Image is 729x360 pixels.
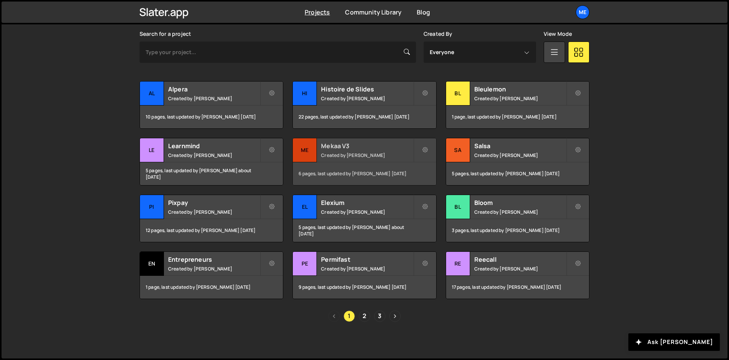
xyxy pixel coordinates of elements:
div: 1 page, last updated by [PERSON_NAME] [DATE] [140,276,283,299]
a: Page 2 [359,310,370,322]
a: Al Alpera Created by [PERSON_NAME] 10 pages, last updated by [PERSON_NAME] [DATE] [140,81,283,129]
div: Pagination [140,310,589,322]
h2: Permifast [321,255,413,264]
a: El Elexium Created by [PERSON_NAME] 5 pages, last updated by [PERSON_NAME] about [DATE] [292,195,436,242]
h2: Bleulemon [474,85,566,93]
small: Created by [PERSON_NAME] [321,95,413,102]
small: Created by [PERSON_NAME] [168,152,260,158]
button: Ask [PERSON_NAME] [628,333,720,351]
div: 22 pages, last updated by [PERSON_NAME] [DATE] [293,106,436,128]
small: Created by [PERSON_NAME] [474,95,566,102]
div: 17 pages, last updated by [PERSON_NAME] [DATE] [446,276,589,299]
a: Me [576,5,589,19]
a: Next page [389,310,401,322]
small: Created by [PERSON_NAME] [321,152,413,158]
a: Me Mekaa V3 Created by [PERSON_NAME] 6 pages, last updated by [PERSON_NAME] [DATE] [292,138,436,186]
label: View Mode [544,31,572,37]
a: Le Learnmind Created by [PERSON_NAME] 5 pages, last updated by [PERSON_NAME] about [DATE] [140,138,283,186]
label: Created By [424,31,453,37]
small: Created by [PERSON_NAME] [474,209,566,215]
div: Pi [140,195,164,219]
small: Created by [PERSON_NAME] [474,266,566,272]
div: 9 pages, last updated by [PERSON_NAME] [DATE] [293,276,436,299]
h2: Bloom [474,198,566,207]
small: Created by [PERSON_NAME] [168,209,260,215]
a: Projects [305,8,330,16]
div: Hi [293,82,317,106]
small: Created by [PERSON_NAME] [168,95,260,102]
div: 3 pages, last updated by [PERSON_NAME] [DATE] [446,219,589,242]
div: 5 pages, last updated by [PERSON_NAME] about [DATE] [140,162,283,185]
div: Bl [446,195,470,219]
h2: Reecall [474,255,566,264]
a: Bl Bloom Created by [PERSON_NAME] 3 pages, last updated by [PERSON_NAME] [DATE] [446,195,589,242]
h2: Mekaa V3 [321,142,413,150]
a: Blog [417,8,430,16]
small: Created by [PERSON_NAME] [168,266,260,272]
label: Search for a project [140,31,191,37]
a: En Entrepreneurs Created by [PERSON_NAME] 1 page, last updated by [PERSON_NAME] [DATE] [140,251,283,299]
a: Sa Salsa Created by [PERSON_NAME] 5 pages, last updated by [PERSON_NAME] [DATE] [446,138,589,186]
div: 12 pages, last updated by [PERSON_NAME] [DATE] [140,219,283,242]
div: Le [140,138,164,162]
a: Hi Histoire de Slides Created by [PERSON_NAME] 22 pages, last updated by [PERSON_NAME] [DATE] [292,81,436,129]
div: En [140,252,164,276]
div: Re [446,252,470,276]
h2: Pixpay [168,198,260,207]
a: Pe Permifast Created by [PERSON_NAME] 9 pages, last updated by [PERSON_NAME] [DATE] [292,251,436,299]
div: Al [140,82,164,106]
div: Sa [446,138,470,162]
h2: Salsa [474,142,566,150]
div: Pe [293,252,317,276]
div: 5 pages, last updated by [PERSON_NAME] about [DATE] [293,219,436,242]
div: 1 page, last updated by [PERSON_NAME] [DATE] [446,106,589,128]
h2: Learnmind [168,142,260,150]
h2: Elexium [321,198,413,207]
small: Created by [PERSON_NAME] [321,266,413,272]
div: 5 pages, last updated by [PERSON_NAME] [DATE] [446,162,589,185]
div: El [293,195,317,219]
a: Page 3 [374,310,385,322]
h2: Alpera [168,85,260,93]
a: Re Reecall Created by [PERSON_NAME] 17 pages, last updated by [PERSON_NAME] [DATE] [446,251,589,299]
h2: Entrepreneurs [168,255,260,264]
a: Community Library [345,8,401,16]
a: Bl Bleulemon Created by [PERSON_NAME] 1 page, last updated by [PERSON_NAME] [DATE] [446,81,589,129]
a: Pi Pixpay Created by [PERSON_NAME] 12 pages, last updated by [PERSON_NAME] [DATE] [140,195,283,242]
small: Created by [PERSON_NAME] [474,152,566,158]
div: Bl [446,82,470,106]
div: 10 pages, last updated by [PERSON_NAME] [DATE] [140,106,283,128]
small: Created by [PERSON_NAME] [321,209,413,215]
h2: Histoire de Slides [321,85,413,93]
div: 6 pages, last updated by [PERSON_NAME] [DATE] [293,162,436,185]
input: Type your project... [140,42,416,63]
div: Me [293,138,317,162]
